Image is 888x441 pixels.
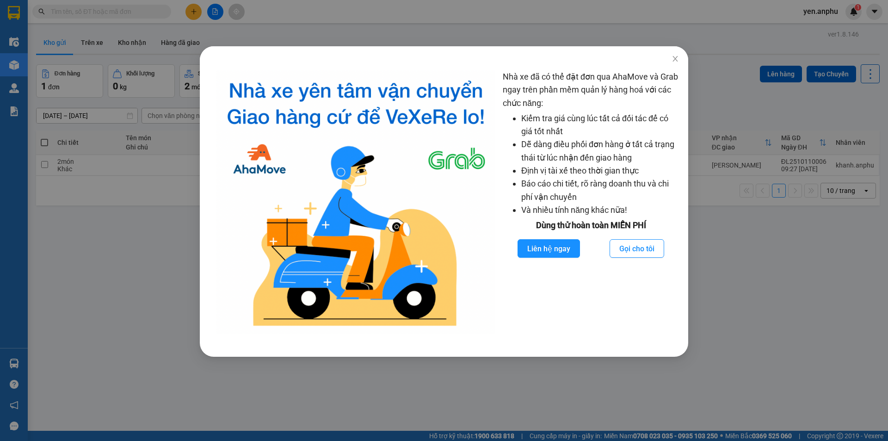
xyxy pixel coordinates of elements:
span: Liên hệ ngay [527,243,570,255]
li: Kiểm tra giá cùng lúc tất cả đối tác để có giá tốt nhất [521,112,679,138]
img: logo [216,70,495,334]
li: Báo cáo chi tiết, rõ ràng doanh thu và chi phí vận chuyển [521,177,679,204]
div: Nhà xe đã có thể đặt đơn qua AhaMove và Grab ngay trên phần mềm quản lý hàng hoá với các chức năng: [503,70,679,334]
button: Gọi cho tôi [610,239,664,258]
li: Định vị tài xế theo thời gian thực [521,164,679,177]
button: Close [662,46,688,72]
span: close [672,55,679,62]
div: Dùng thử hoàn toàn MIỄN PHÍ [503,219,679,232]
button: Liên hệ ngay [518,239,580,258]
li: Dễ dàng điều phối đơn hàng ở tất cả trạng thái từ lúc nhận đến giao hàng [521,138,679,164]
li: Và nhiều tính năng khác nữa! [521,204,679,217]
span: Gọi cho tôi [619,243,654,255]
